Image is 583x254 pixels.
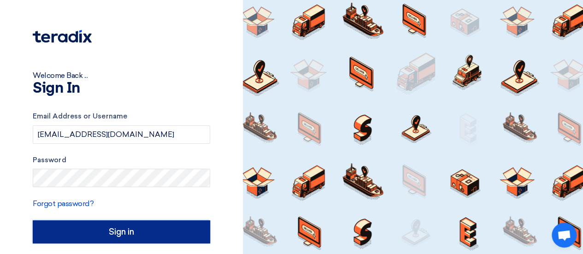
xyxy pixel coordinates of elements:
input: Sign in [33,220,210,243]
label: Password [33,155,210,165]
input: Enter your business email or username [33,125,210,144]
h1: Sign In [33,81,210,96]
label: Email Address or Username [33,111,210,122]
img: Teradix logo [33,30,92,43]
a: Forgot password? [33,199,94,208]
div: Welcome Back ... [33,70,210,81]
div: Open chat [552,223,577,248]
